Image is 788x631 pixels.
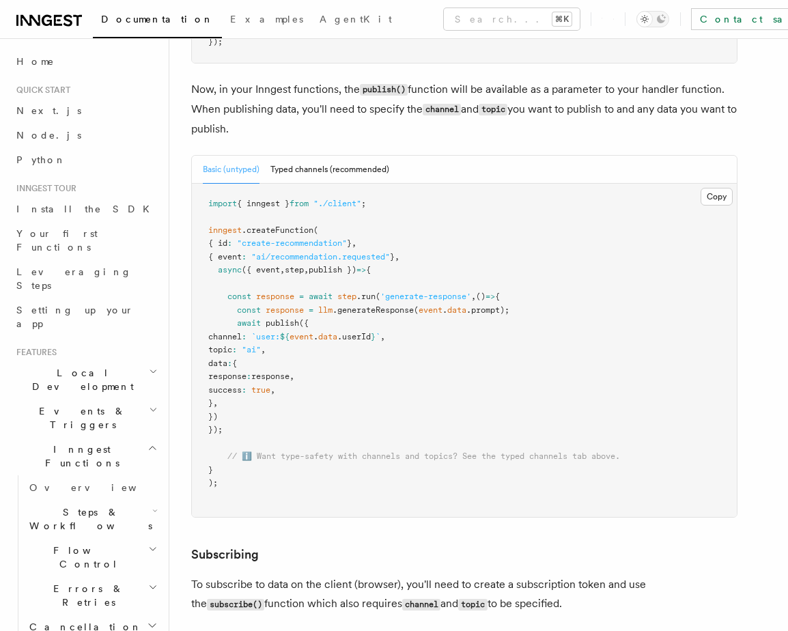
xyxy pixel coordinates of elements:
[356,292,376,301] span: .run
[208,332,242,341] span: channel
[251,371,290,381] span: response
[466,305,509,315] span: .prompt);
[242,252,247,262] span: :
[208,425,223,434] span: });
[356,265,366,275] span: =>
[191,545,259,564] a: Subscribing
[242,225,313,235] span: .createFunction
[208,199,237,208] span: import
[285,265,304,275] span: step
[16,305,134,329] span: Setting up your app
[347,238,352,248] span: }
[11,260,160,298] a: Leveraging Steps
[309,292,333,301] span: await
[11,399,160,437] button: Events & Triggers
[361,199,366,208] span: ;
[299,292,304,301] span: =
[11,49,160,74] a: Home
[208,345,232,354] span: topic
[208,385,242,395] span: success
[290,199,309,208] span: from
[208,252,242,262] span: { event
[304,265,309,275] span: ,
[237,238,347,248] span: "create-recommendation"
[208,359,227,368] span: data
[227,292,251,301] span: const
[207,599,264,611] code: subscribe()
[208,37,223,46] span: });
[101,14,214,25] span: Documentation
[471,292,476,301] span: ,
[11,183,76,194] span: Inngest tour
[318,332,337,341] span: data
[16,154,66,165] span: Python
[242,345,261,354] span: "ai"
[242,265,280,275] span: ({ event
[251,252,390,262] span: "ai/recommendation.requested"
[380,332,385,341] span: ,
[261,345,266,354] span: ,
[93,4,222,38] a: Documentation
[232,359,237,368] span: {
[11,437,160,475] button: Inngest Functions
[208,465,213,475] span: }
[636,11,669,27] button: Toggle dark mode
[11,98,160,123] a: Next.js
[371,332,376,341] span: }
[11,197,160,221] a: Install the SDK
[251,385,270,395] span: true
[29,482,170,493] span: Overview
[24,500,160,538] button: Steps & Workflows
[16,55,55,68] span: Home
[11,366,149,393] span: Local Development
[11,148,160,172] a: Python
[444,8,580,30] button: Search...⌘K
[395,252,399,262] span: ,
[318,305,333,315] span: llm
[366,265,371,275] span: {
[290,332,313,341] span: event
[237,305,261,315] span: const
[309,265,356,275] span: publish })
[16,266,132,291] span: Leveraging Steps
[419,305,442,315] span: event
[208,478,218,488] span: );
[237,199,290,208] span: { inngest }
[11,85,70,96] span: Quick start
[208,225,242,235] span: inngest
[337,292,356,301] span: step
[447,305,466,315] span: data
[208,398,213,408] span: }
[458,599,487,611] code: topic
[495,292,500,301] span: {
[191,575,737,614] p: To subscribe to data on the client (browser), you'll need to create a subscription token and use ...
[390,252,395,262] span: }
[24,475,160,500] a: Overview
[24,582,148,609] span: Errors & Retries
[376,332,380,341] span: `
[16,105,81,116] span: Next.js
[16,130,81,141] span: Node.js
[423,104,461,115] code: channel
[227,359,232,368] span: :
[486,292,495,301] span: =>
[352,238,356,248] span: ,
[213,398,218,408] span: ,
[701,188,733,206] button: Copy
[24,505,152,533] span: Steps & Workflows
[266,305,304,315] span: response
[208,371,247,381] span: response
[337,332,371,341] span: .userId
[11,443,147,470] span: Inngest Functions
[313,225,318,235] span: (
[203,156,259,184] button: Basic (untyped)
[476,292,486,301] span: ()
[256,292,294,301] span: response
[11,123,160,148] a: Node.js
[242,385,247,395] span: :
[270,385,275,395] span: ,
[270,156,389,184] button: Typed channels (recommended)
[313,332,318,341] span: .
[376,292,380,301] span: (
[208,238,227,248] span: { id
